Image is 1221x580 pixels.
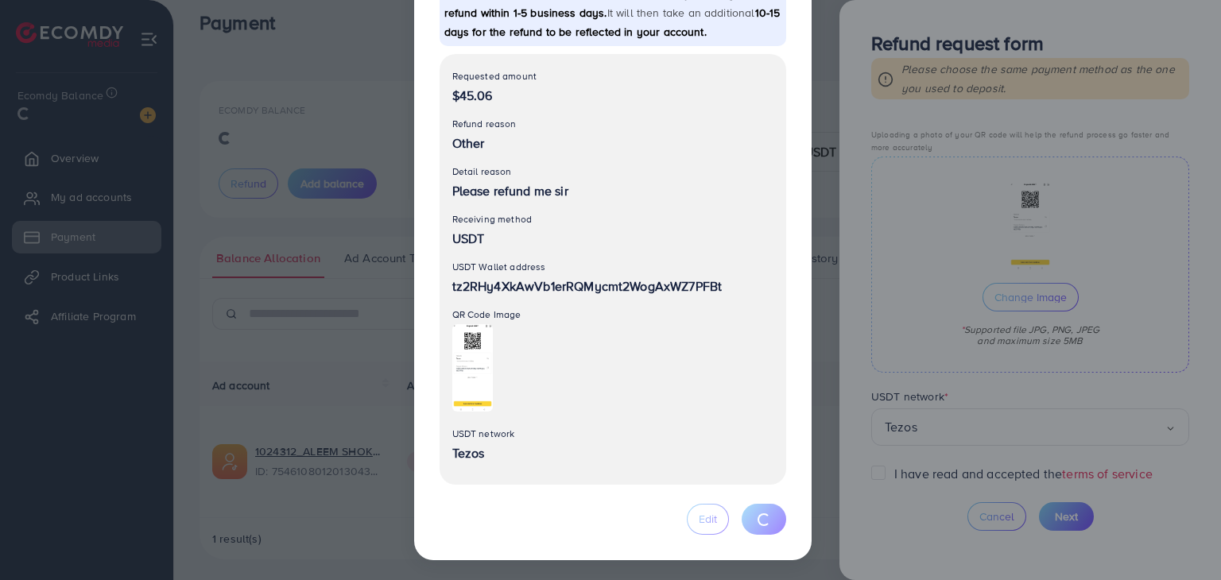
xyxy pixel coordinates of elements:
[452,67,773,86] p: Requested amount
[452,86,773,105] p: $45.06
[452,114,773,133] p: Refund reason
[452,305,773,324] p: QR Code Image
[687,504,729,535] button: Edit
[452,229,773,248] p: USDT
[452,210,773,229] p: Receiving method
[452,257,773,276] p: USDT Wallet address
[699,511,717,527] span: Edit
[452,181,773,200] p: Please refund me sir
[452,324,493,412] img: Preview Image
[452,424,773,443] p: USDT network
[444,5,781,40] span: 10-15 days for the refund to be reflected in your account.
[452,133,773,153] p: Other
[874,68,1209,568] iframe: Chat
[452,276,773,296] p: tz2RHy4XkAwVb1erRQMycmt2WogAxWZ7PFBt
[452,162,773,181] p: Detail reason
[452,443,773,462] p: Tezos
